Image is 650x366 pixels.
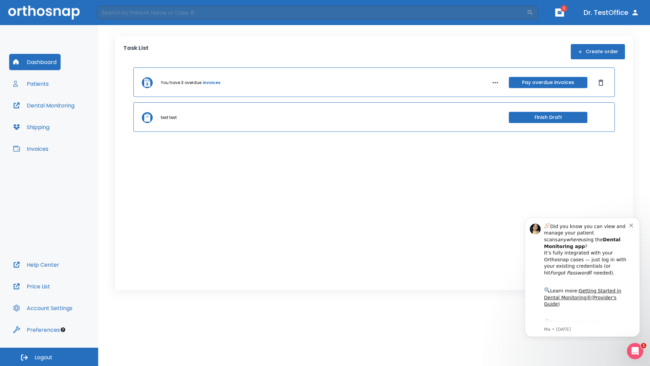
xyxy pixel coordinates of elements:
[9,76,53,92] button: Patients
[60,327,66,333] div: Tooltip anchor
[9,54,61,70] button: Dashboard
[29,115,115,121] p: Message from Ma, sent 4w ago
[161,115,177,121] p: test test
[123,44,149,59] p: Task List
[115,11,120,16] button: Dismiss notification
[627,343,643,359] iframe: Intercom live chat
[9,322,64,338] button: Preferences
[35,354,52,361] span: Logout
[9,119,53,135] button: Shipping
[515,211,650,341] iframe: Intercom notifications message
[9,141,52,157] button: Invoices
[509,112,587,123] button: Finish Draft
[561,5,567,12] span: 1
[29,106,115,141] div: Download the app: | ​ Let us know if you need help getting started!
[203,80,220,86] a: invoices
[29,108,90,120] a: App Store
[8,5,80,19] img: Orthosnap
[9,300,77,316] button: Account Settings
[9,278,54,294] button: Price List
[571,44,625,59] button: Create order
[595,77,606,88] button: Dismiss
[161,80,201,86] p: You have 3 overdue
[581,6,642,19] button: Dr. TestOffice
[641,343,646,348] span: 1
[97,6,527,19] input: Search by Patient Name or Case #
[509,77,587,88] button: Pay overdue invoices
[9,97,79,114] button: Dental Monitoring
[9,257,63,273] button: Help Center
